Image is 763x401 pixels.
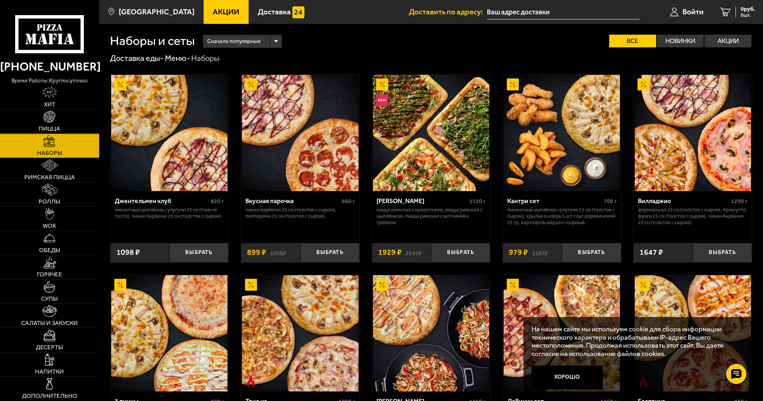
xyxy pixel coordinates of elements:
[503,75,621,191] a: АкционныйКантри сет
[704,35,751,47] label: Акции
[657,35,704,47] label: Новинки
[509,248,528,256] span: 979 ₽
[378,248,402,256] span: 1929 ₽
[110,35,195,47] h1: Наборы и сеты
[693,243,752,262] button: Выбрать
[741,6,755,12] span: 0 руб.
[258,8,291,16] span: Доставка
[342,198,355,205] span: 860 г
[115,207,224,219] p: Пикантный цыплёнок сулугуни 25 см (тонкое тесто), Чикен Барбекю 25 см (толстое с сыром).
[270,248,286,256] s: 1098 ₽
[169,243,228,262] button: Выбрать
[191,53,220,64] div: Наборы
[292,6,304,18] img: 15daf4d41897b9f0e9f617042186c801.svg
[213,8,239,16] span: Акции
[372,75,490,191] a: АкционныйНовинкаМама Миа
[562,243,621,262] button: Выбрать
[21,320,78,326] span: Салаты и закуски
[241,275,359,391] a: АкционныйОстрое блюдоТрио из Рио
[532,366,603,389] button: Хорошо
[637,78,649,90] img: Акционный
[114,279,126,291] img: Акционный
[487,5,639,20] input: Ваш адрес доставки
[114,78,126,90] img: Акционный
[165,53,190,63] a: Меню-
[507,279,519,291] img: Акционный
[39,199,60,205] span: Роллы
[39,247,60,253] span: Обеды
[507,207,617,226] p: Пикантный цыплёнок сулугуни 25 см (толстое с сыром), крылья в кляре 5 шт соус деревенский 25 гр, ...
[211,198,224,205] span: 820 г
[37,272,62,278] span: Горячее
[110,275,229,391] a: Акционный3 пиццы
[300,243,359,262] button: Выбрать
[247,248,266,256] span: 899 ₽
[43,223,56,229] span: WOK
[245,376,257,387] img: Острое блюдо
[609,35,656,47] label: Все
[376,78,388,90] img: Акционный
[469,198,486,205] span: 1120 г
[119,8,194,16] span: [GEOGRAPHIC_DATA]
[683,8,704,16] span: Войти
[241,75,359,191] a: АкционныйВкусная парочка
[377,207,486,226] p: Пицца Римская с креветками, Пицца Римская с цыплёнком, Пицца Римская с ветчиной и грибами.
[22,393,77,399] span: Дополнительно
[373,275,489,391] img: Вилла Капри
[373,75,489,191] img: Мама Миа
[44,102,55,108] span: Хит
[37,150,62,156] span: Наборы
[245,279,257,291] img: Акционный
[604,198,617,205] span: 700 г
[39,126,60,132] span: Пицца
[242,75,358,191] img: Вкусная парочка
[36,344,63,350] span: Десерты
[504,275,620,391] img: ДаВинчи сет
[372,275,490,391] a: АкционныйВилла Капри
[503,275,621,391] a: АкционныйДаВинчи сет
[41,296,58,302] span: Супы
[638,197,729,205] div: Вилладжио
[639,248,663,256] span: 1647 ₽
[532,325,740,358] p: На нашем сайте мы используем cookie для сбора информации технического характера и обрабатываем IP...
[110,53,164,63] a: Доставка еды-
[242,275,358,391] img: Трио из Рио
[507,78,519,90] img: Акционный
[377,197,468,205] div: [PERSON_NAME]
[245,207,355,219] p: Чикен Барбекю 25 см (толстое с сыром), Пепперони 25 см (толстое с сыром).
[504,75,620,191] img: Кантри сет
[35,369,64,375] span: Напитки
[638,207,747,226] p: Фермерская 25 см (толстое с сыром), Прошутто Фунги 25 см (толстое с сыром), Чикен Барбекю 25 см (...
[507,197,602,205] div: Кантри сет
[406,248,422,256] s: 2147 ₽
[376,279,388,291] img: Акционный
[110,75,229,191] a: АкционныйДжентельмен клуб
[24,174,75,180] span: Римская пицца
[741,13,755,18] span: 0 шт.
[115,197,209,205] div: Джентельмен клуб
[532,248,548,256] s: 1167 ₽
[635,275,751,391] img: Беатриче
[634,275,752,391] a: АкционныйОстрое блюдоБеатриче
[207,34,261,49] span: Сначала популярные
[634,75,752,191] a: АкционныйВилладжио
[111,275,228,391] img: 3 пиццы
[731,198,747,205] span: 1290 г
[245,197,340,205] div: Вкусная парочка
[111,75,228,191] img: Джентельмен клуб
[116,248,140,256] span: 1098 ₽
[635,75,751,191] img: Вилладжио
[376,94,388,106] img: Новинка
[409,8,487,16] span: Доставить по адресу:
[637,279,649,291] img: Акционный
[245,78,257,90] img: Акционный
[431,243,490,262] button: Выбрать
